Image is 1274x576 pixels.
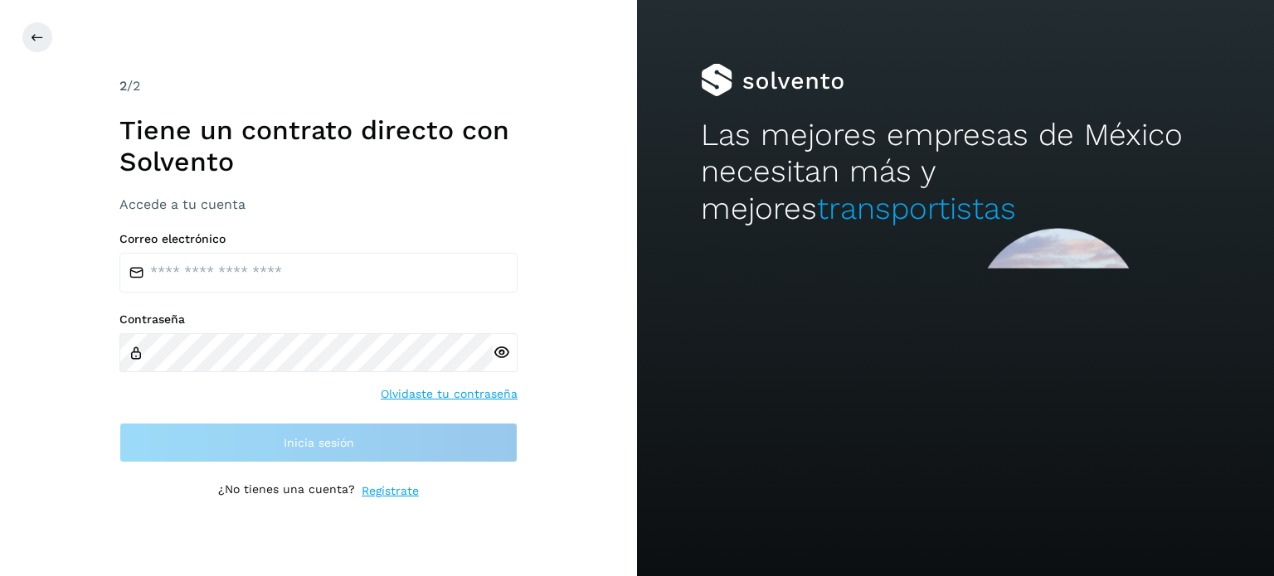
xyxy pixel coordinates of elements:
[381,385,518,403] a: Olvidaste tu contraseña
[817,191,1016,226] span: transportistas
[284,437,354,448] span: Inicia sesión
[701,117,1210,227] h2: Las mejores empresas de México necesitan más y mejores
[218,482,355,500] p: ¿No tienes una cuenta?
[119,423,518,462] button: Inicia sesión
[119,232,518,246] label: Correo electrónico
[362,482,419,500] a: Regístrate
[119,114,518,178] h1: Tiene un contrato directo con Solvento
[119,78,127,94] span: 2
[119,312,518,327] label: Contraseña
[119,196,518,212] h3: Accede a tu cuenta
[119,76,518,96] div: /2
